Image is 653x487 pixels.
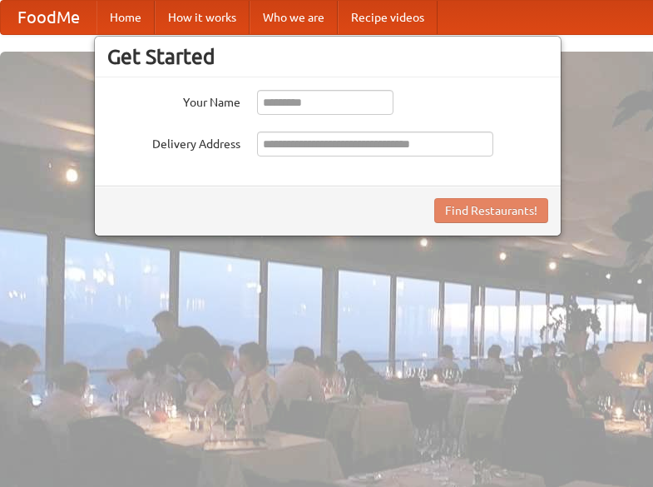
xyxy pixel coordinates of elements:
[96,1,155,34] a: Home
[107,90,240,111] label: Your Name
[1,1,96,34] a: FoodMe
[434,198,548,223] button: Find Restaurants!
[155,1,250,34] a: How it works
[250,1,338,34] a: Who we are
[338,1,438,34] a: Recipe videos
[107,132,240,152] label: Delivery Address
[107,44,548,69] h3: Get Started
